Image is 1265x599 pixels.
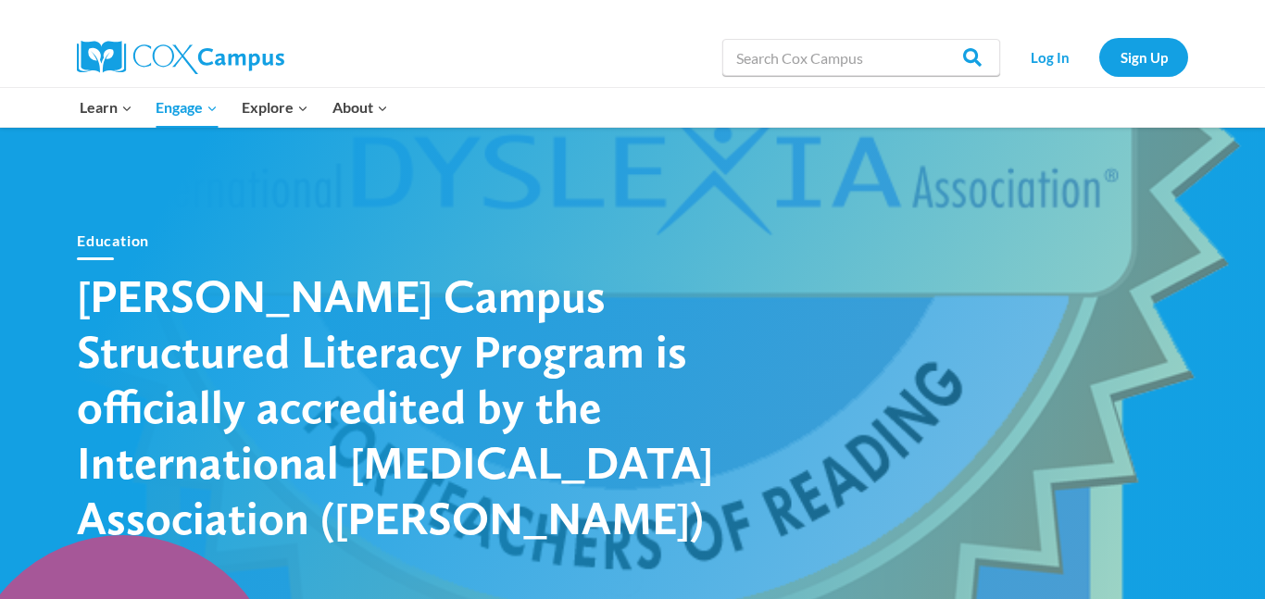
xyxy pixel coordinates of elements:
[156,95,218,119] span: Engage
[77,41,284,74] img: Cox Campus
[1009,38,1090,76] a: Log In
[77,268,725,545] h1: [PERSON_NAME] Campus Structured Literacy Program is officially accredited by the International [M...
[722,39,1000,76] input: Search Cox Campus
[242,95,308,119] span: Explore
[80,95,132,119] span: Learn
[68,88,399,127] nav: Primary Navigation
[1009,38,1188,76] nav: Secondary Navigation
[332,95,388,119] span: About
[1099,38,1188,76] a: Sign Up
[77,231,149,249] a: Education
